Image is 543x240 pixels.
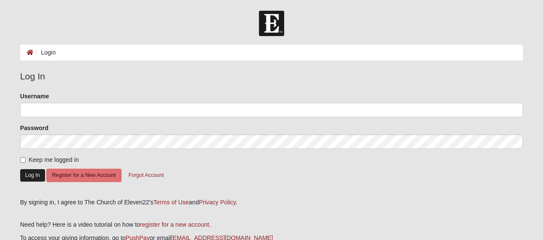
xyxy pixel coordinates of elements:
[153,199,188,206] a: Terms of Use
[46,169,121,182] button: Register for a New Account
[20,198,523,207] div: By signing in, I agree to The Church of Eleven22's and .
[29,156,79,163] span: Keep me logged in
[20,157,26,163] input: Keep me logged in
[33,48,56,57] li: Login
[123,169,169,182] button: Forgot Account
[20,124,49,132] label: Password
[20,92,49,100] label: Username
[20,70,523,83] legend: Log In
[259,11,284,36] img: Church of Eleven22 Logo
[140,221,209,228] a: register for a new account
[20,220,523,229] p: Need help? Here is a video tutorial on how to .
[20,169,45,182] button: Log In
[199,199,236,206] a: Privacy Policy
